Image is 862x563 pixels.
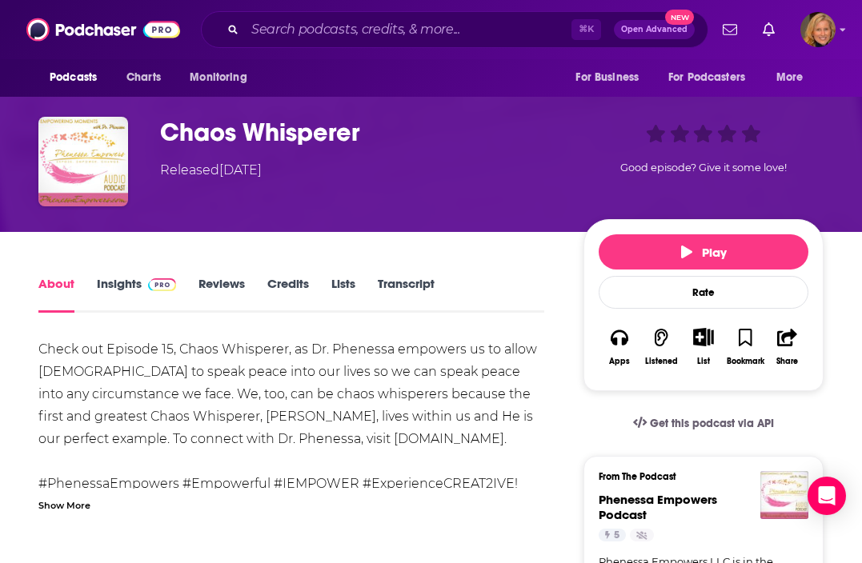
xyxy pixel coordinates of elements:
span: New [665,10,694,25]
img: Podchaser - Follow, Share and Rate Podcasts [26,14,180,45]
button: open menu [658,62,768,93]
div: Share [776,357,798,366]
div: Open Intercom Messenger [808,477,846,515]
button: Bookmark [724,317,766,376]
span: More [776,66,804,89]
a: About [38,276,74,313]
span: Logged in as LauraHVM [800,12,836,47]
button: open menu [765,62,824,93]
span: For Business [575,66,639,89]
div: Released [DATE] [160,161,262,180]
a: Transcript [378,276,435,313]
a: 5 [599,529,626,541]
span: Good episode? Give it some love! [620,162,787,174]
button: Show More Button [687,328,720,345]
div: Bookmark [727,357,764,366]
img: User Profile [800,12,836,47]
img: Podchaser Pro [148,278,176,291]
span: For Podcasters [668,66,745,89]
button: Share [767,317,808,376]
div: Apps [609,357,630,366]
a: Phenessa Empowers Podcast [599,492,717,522]
a: Get this podcast via API [620,404,787,443]
button: open menu [38,62,118,93]
button: Open AdvancedNew [614,20,695,39]
button: Show profile menu [800,12,836,47]
span: Play [681,245,727,260]
button: open menu [178,62,267,93]
button: open menu [564,62,659,93]
a: Lists [331,276,355,313]
a: Show notifications dropdown [756,16,781,43]
h3: From The Podcast [599,471,796,482]
div: Rate [599,276,808,309]
div: Listened [645,357,678,366]
a: Show notifications dropdown [716,16,744,43]
span: Get this podcast via API [650,417,774,430]
span: Podcasts [50,66,97,89]
div: Search podcasts, credits, & more... [201,11,708,48]
button: Listened [640,317,682,376]
div: Check out Episode 15, Chaos Whisperer, as Dr. Phenessa empowers us to allow [DEMOGRAPHIC_DATA] to... [38,338,544,517]
h1: Chaos Whisperer [160,117,558,148]
input: Search podcasts, credits, & more... [245,17,571,42]
a: Reviews [198,276,245,313]
span: ⌘ K [571,19,601,40]
a: Credits [267,276,309,313]
span: 5 [614,528,619,544]
img: Phenessa Empowers Podcast [760,471,808,519]
div: Show More ButtonList [683,317,724,376]
button: Play [599,234,808,270]
button: Apps [599,317,640,376]
span: Open Advanced [621,26,688,34]
span: Charts [126,66,161,89]
div: List [697,356,710,366]
a: InsightsPodchaser Pro [97,276,176,313]
img: Chaos Whisperer [38,117,128,206]
span: Monitoring [190,66,247,89]
a: Charts [116,62,170,93]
